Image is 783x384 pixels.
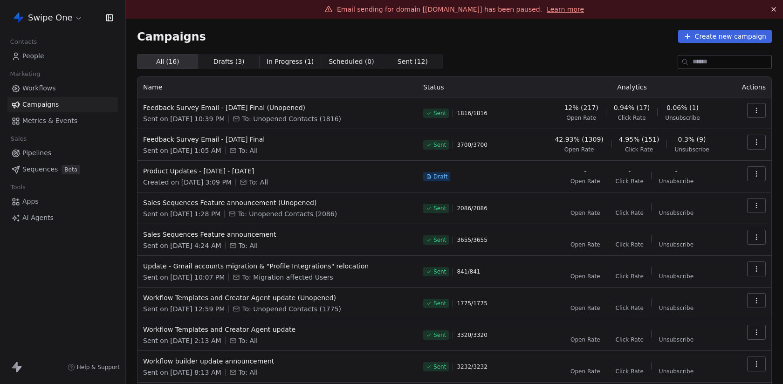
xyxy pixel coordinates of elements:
span: Drafts ( 3 ) [213,57,245,67]
span: Open Rate [570,241,600,248]
span: Open Rate [570,336,600,343]
span: Sent [433,205,446,212]
span: Open Rate [566,114,596,122]
span: AI Agents [22,213,54,223]
span: 12% (217) [564,103,598,112]
a: Help & Support [68,363,120,371]
span: Tools [7,180,29,194]
span: Product Updates - [DATE] - [DATE] [143,166,412,176]
span: 2086 / 2086 [457,205,487,212]
span: Click Rate [616,336,644,343]
span: 841 / 841 [457,268,480,275]
th: Actions [730,77,771,97]
span: Sales Sequences Feature announcement (Unopened) [143,198,412,207]
span: Unsubscribe [659,368,694,375]
span: Sent [433,268,446,275]
span: To: All [239,368,258,377]
span: Click Rate [616,368,644,375]
span: Sales Sequences Feature announcement [143,230,412,239]
span: Metrics & Events [22,116,77,126]
span: Sequences [22,165,58,174]
span: Feedback Survey Email - [DATE] Final (Unopened) [143,103,412,112]
span: Sent [433,236,446,244]
span: Campaigns [22,100,59,110]
span: Unsubscribe [674,146,709,153]
span: Unsubscribe [665,114,700,122]
span: Sales [7,132,31,146]
span: Scheduled ( 0 ) [329,57,374,67]
span: Unsubscribe [659,241,694,248]
span: Unsubscribe [659,178,694,185]
span: Sent on [DATE] 10:07 PM [143,273,225,282]
span: Workflows [22,83,56,93]
span: 0.3% (9) [678,135,706,144]
span: 42.93% (1309) [555,135,603,144]
span: 3655 / 3655 [457,236,487,244]
a: Metrics & Events [7,113,118,129]
th: Name [137,77,418,97]
span: Unsubscribe [659,336,694,343]
span: Unsubscribe [659,273,694,280]
span: Open Rate [570,209,600,217]
span: Click Rate [616,304,644,312]
a: SequencesBeta [7,162,118,177]
span: Click Rate [618,114,646,122]
span: To: Migration affected Users [242,273,333,282]
span: Beta [62,165,80,174]
th: Analytics [534,77,730,97]
span: Unsubscribe [659,304,694,312]
a: Campaigns [7,97,118,112]
span: Open Rate [564,146,594,153]
span: To: All [239,146,258,155]
span: 3232 / 3232 [457,363,487,370]
button: Create new campaign [678,30,772,43]
span: Sent on [DATE] 8:13 AM [143,368,221,377]
span: 3320 / 3320 [457,331,487,339]
a: Workflows [7,81,118,96]
a: Apps [7,194,118,209]
span: Created on [DATE] 3:09 PM [143,178,232,187]
span: Open Rate [570,273,600,280]
span: Open Rate [570,178,600,185]
span: Click Rate [625,146,653,153]
th: Status [418,77,534,97]
span: 0.94% (17) [614,103,650,112]
span: Sent on [DATE] 1:05 AM [143,146,221,155]
span: Contacts [6,35,41,49]
span: Help & Support [77,363,120,371]
span: - [628,166,631,176]
span: Workflow Templates and Creator Agent update [143,325,412,334]
a: Learn more [547,5,584,14]
span: Sent [433,331,446,339]
span: Swipe One [28,12,73,24]
span: Sent on [DATE] 1:28 PM [143,209,220,219]
span: Draft [433,173,447,180]
span: Click Rate [616,273,644,280]
a: AI Agents [7,210,118,226]
span: Open Rate [570,304,600,312]
span: Sent on [DATE] 12:59 PM [143,304,225,314]
span: Click Rate [616,209,644,217]
span: Marketing [6,67,44,81]
span: Sent on [DATE] 4:24 AM [143,241,221,250]
span: To: All [239,336,258,345]
span: Campaigns [137,30,206,43]
span: 3700 / 3700 [457,141,487,149]
span: Unsubscribe [659,209,694,217]
span: - [675,166,677,176]
span: 0.06% (1) [666,103,699,112]
a: Pipelines [7,145,118,161]
span: To: Unopened Contacts (1775) [242,304,341,314]
span: Sent ( 12 ) [398,57,428,67]
span: Feedback Survey Email - [DATE] Final [143,135,412,144]
span: Apps [22,197,39,206]
span: Sent on [DATE] 10:39 PM [143,114,225,123]
span: To: All [239,241,258,250]
span: - [584,166,586,176]
span: Pipelines [22,148,51,158]
span: Open Rate [570,368,600,375]
span: Sent [433,363,446,370]
span: Email sending for domain [[DOMAIN_NAME]] has been paused. [337,6,542,13]
span: To: Unopened Contacts (2086) [238,209,337,219]
span: Sent [433,110,446,117]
